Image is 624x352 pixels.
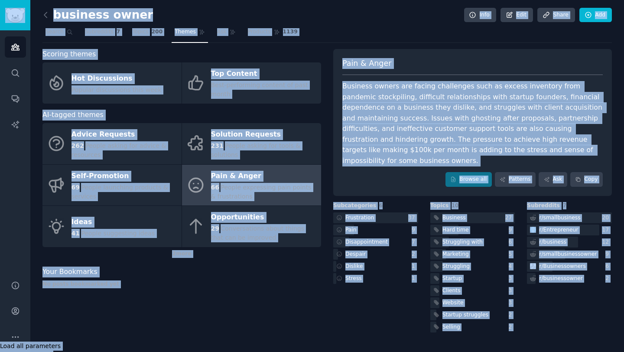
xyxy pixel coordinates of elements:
[539,238,566,246] div: r/ business
[509,311,515,319] div: 2
[539,172,567,187] a: Ask
[430,322,515,332] a: Selling2
[539,226,578,234] div: r/ Entrepreneur
[132,28,148,36] span: Topics
[605,251,612,258] div: 9
[500,8,533,23] a: Edit
[345,251,366,258] div: Despair
[430,297,515,308] a: Website3
[345,238,388,246] div: Disappointment
[245,25,301,43] a: Products1139
[495,172,536,187] a: Patterns
[333,237,418,248] a: Disappointment7
[379,202,383,209] span: 6
[42,123,182,164] a: Advice Requests262People asking for advice & resources
[509,251,515,258] div: 5
[563,202,566,209] span: 7
[82,25,123,43] a: Subreddits7
[42,247,321,261] div: 2 more
[539,214,580,222] div: r/ smallbusiness
[333,225,418,235] a: Pain9
[530,263,536,269] img: Businessowners
[345,263,363,271] div: Dislike
[412,238,418,246] div: 7
[509,299,515,307] div: 3
[527,225,612,235] a: Entrepreneurr/Entrepreneur17
[442,226,469,234] div: Hard time
[42,110,104,121] span: AI-tagged themes
[211,67,317,81] div: Top Content
[430,212,515,223] a: Business27
[539,263,585,271] div: r/ Businessowners
[602,238,612,246] div: 12
[412,263,418,271] div: 1
[442,275,462,283] div: Startup
[5,8,25,23] img: GummySearch logo
[509,287,515,295] div: 3
[509,263,515,271] div: 4
[333,273,418,284] a: Stress1
[345,214,374,222] div: Frustration
[430,237,515,248] a: Struggling with6
[412,226,418,234] div: 9
[445,172,492,187] a: Browse all
[211,225,304,241] span: Conversations about things that can be improved
[605,263,612,271] div: 6
[602,214,612,222] div: 20
[71,184,168,200] span: People launching products & services
[42,49,96,60] span: Scoring themes
[85,28,114,36] span: Subreddits
[333,202,376,210] span: Subcategories
[211,142,301,158] span: People asking for tools & solutions
[42,267,97,277] span: Your Bookmarks
[430,310,515,320] a: Startup struggles2
[71,230,80,237] span: 41
[211,184,312,200] span: People expressing pain points & frustrations
[71,142,166,158] span: People asking for advice & resources
[505,214,515,222] div: 27
[71,142,84,149] span: 262
[333,261,418,272] a: Dislike1
[509,226,515,234] div: 9
[42,165,182,206] a: Self-Promotion69People launching products & services
[430,285,515,296] a: Clients3
[333,212,418,223] a: Frustration37
[248,28,271,36] span: Products
[442,238,483,246] div: Struggling with
[211,142,224,149] span: 231
[71,215,155,229] div: Ideas
[81,230,155,237] span: People suggesting ideas
[605,275,612,283] div: 2
[602,226,612,234] div: 17
[342,58,391,69] span: Pain & Anger
[430,273,515,284] a: Startup3
[42,25,76,43] a: Search
[182,206,321,247] a: Opportunities29Conversations about things that can be improved
[211,211,317,225] div: Opportunities
[442,311,488,319] div: Startup struggles
[71,128,177,142] div: Advice Requests
[570,172,603,187] button: Copy
[509,275,515,283] div: 3
[283,28,298,36] span: 1139
[442,214,466,222] div: Business
[71,86,162,93] span: Popular discussions this week
[539,251,597,258] div: r/ smallbusinessowner
[214,25,239,43] a: Ask
[342,81,603,166] div: Business owners are facing challenges such as excess inventory from pandemic stockpiling, difficu...
[182,123,321,164] a: Solution Requests231People asking for tools & solutions
[45,28,64,36] span: Search
[211,169,317,183] div: Pain & Anger
[412,275,418,283] div: 1
[527,273,612,284] a: r/businessowner2
[430,249,515,260] a: Marketing5
[509,238,515,246] div: 6
[430,202,449,210] span: Topics
[345,275,362,283] div: Stress
[71,169,177,183] div: Self-Promotion
[579,8,612,23] a: Add
[527,249,612,260] a: r/smallbusinessowner9
[42,8,153,22] h2: business owner
[211,225,219,232] span: 29
[129,25,166,43] a: Topics200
